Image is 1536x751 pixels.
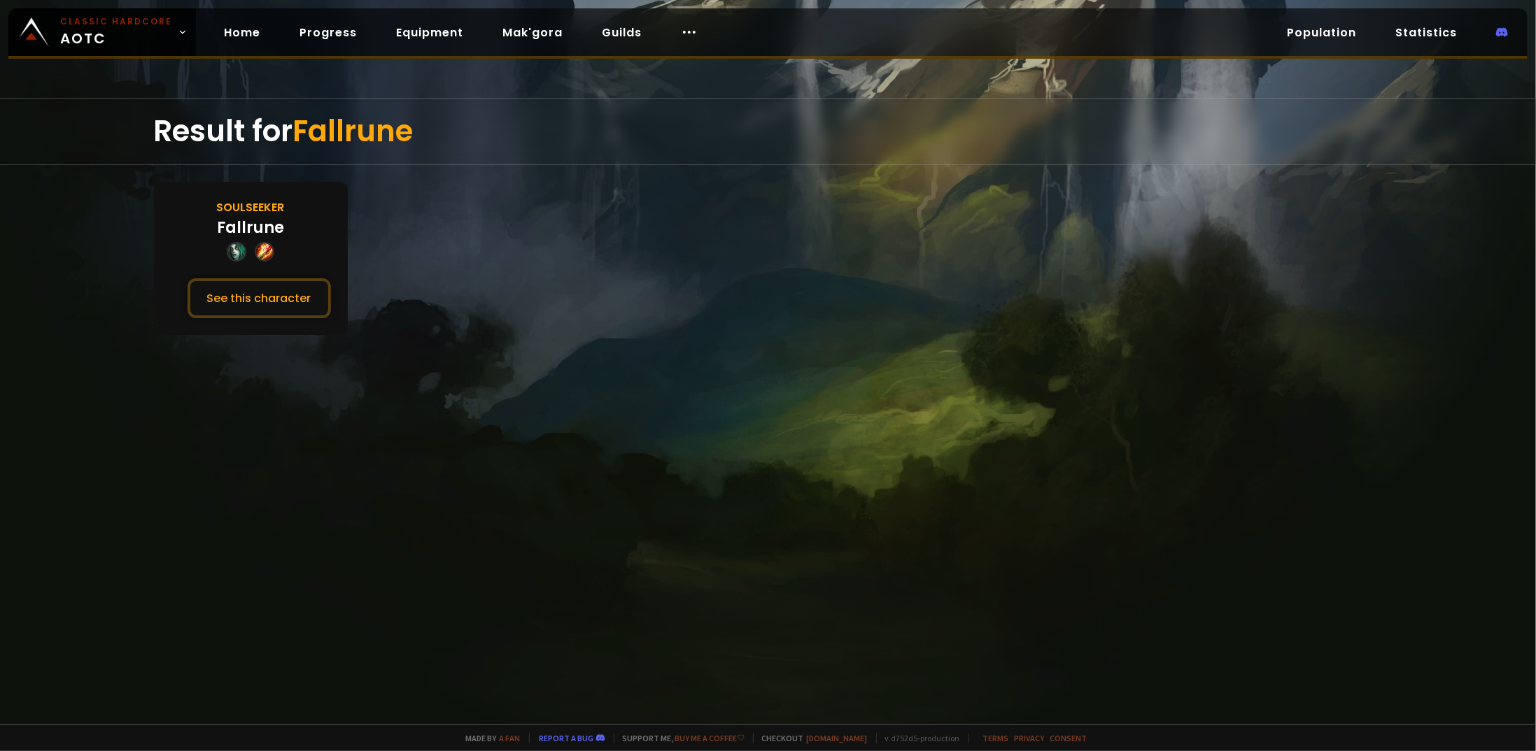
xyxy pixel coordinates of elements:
[293,110,414,152] span: Fallrune
[213,18,272,47] a: Home
[540,733,594,743] a: Report a bug
[491,18,574,47] a: Mak'gora
[458,733,521,743] span: Made by
[385,18,474,47] a: Equipment
[500,733,521,743] a: a fan
[154,99,1383,164] div: Result for
[614,733,745,743] span: Support me,
[807,733,868,743] a: [DOMAIN_NAME]
[876,733,960,743] span: v. d752d5 - production
[288,18,368,47] a: Progress
[1276,18,1367,47] a: Population
[217,216,284,239] div: Fallrune
[188,278,331,318] button: See this character
[60,15,172,28] small: Classic Hardcore
[1015,733,1045,743] a: Privacy
[217,199,285,216] div: Soulseeker
[675,733,745,743] a: Buy me a coffee
[1050,733,1087,743] a: Consent
[60,15,172,49] span: AOTC
[8,8,196,56] a: Classic HardcoreAOTC
[591,18,653,47] a: Guilds
[983,733,1009,743] a: Terms
[753,733,868,743] span: Checkout
[1384,18,1468,47] a: Statistics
